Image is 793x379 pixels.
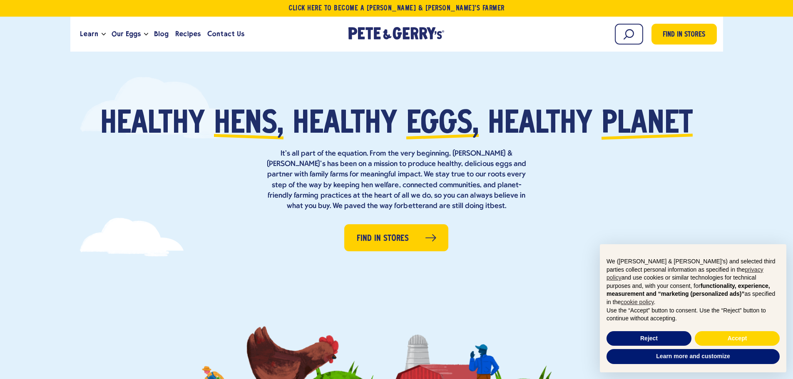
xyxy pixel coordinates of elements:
span: Contact Us [207,29,244,39]
a: Find in Stores [651,24,717,45]
span: Recipes [175,29,201,39]
p: It’s all part of the equation. From the very beginning, [PERSON_NAME] & [PERSON_NAME]’s has been ... [264,149,530,211]
span: Healthy [100,109,205,140]
button: Reject [607,331,691,346]
button: Open the dropdown menu for Learn [102,33,106,36]
span: Our Eggs [112,29,141,39]
a: Our Eggs [108,23,144,45]
button: Learn more and customize [607,349,780,364]
span: Blog [154,29,169,39]
span: healthy [488,109,592,140]
span: hens, [214,109,283,140]
p: Use the “Accept” button to consent. Use the “Reject” button to continue without accepting. [607,307,780,323]
span: Find in Stores [663,30,705,41]
a: cookie policy [621,299,654,305]
p: We ([PERSON_NAME] & [PERSON_NAME]'s) and selected third parties collect personal information as s... [607,258,780,307]
button: Open the dropdown menu for Our Eggs [144,33,148,36]
a: Blog [151,23,172,45]
strong: better [403,202,425,210]
a: Learn [77,23,102,45]
input: Search [615,24,643,45]
button: Accept [695,331,780,346]
span: Learn [80,29,98,39]
span: healthy [293,109,397,140]
span: Find in Stores [357,232,409,245]
strong: best [490,202,505,210]
span: eggs, [406,109,479,140]
span: planet [602,109,693,140]
a: Contact Us [204,23,248,45]
a: Recipes [172,23,204,45]
a: Find in Stores [344,224,448,251]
